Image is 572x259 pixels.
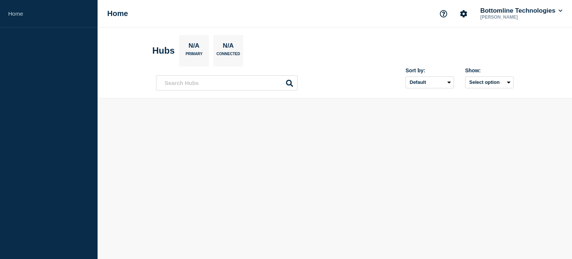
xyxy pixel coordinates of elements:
input: Search Hubs [156,75,298,91]
h1: Home [107,9,128,18]
p: Primary [185,52,203,60]
p: Connected [216,52,240,60]
select: Sort by [406,76,454,88]
p: N/A [186,42,202,52]
p: N/A [220,42,236,52]
button: Account settings [456,6,471,22]
button: Select option [465,76,514,88]
div: Sort by: [406,67,454,73]
h2: Hubs [152,45,175,56]
button: Support [436,6,451,22]
button: Bottomline Technologies [479,7,564,15]
p: [PERSON_NAME] [479,15,556,20]
div: Show: [465,67,514,73]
